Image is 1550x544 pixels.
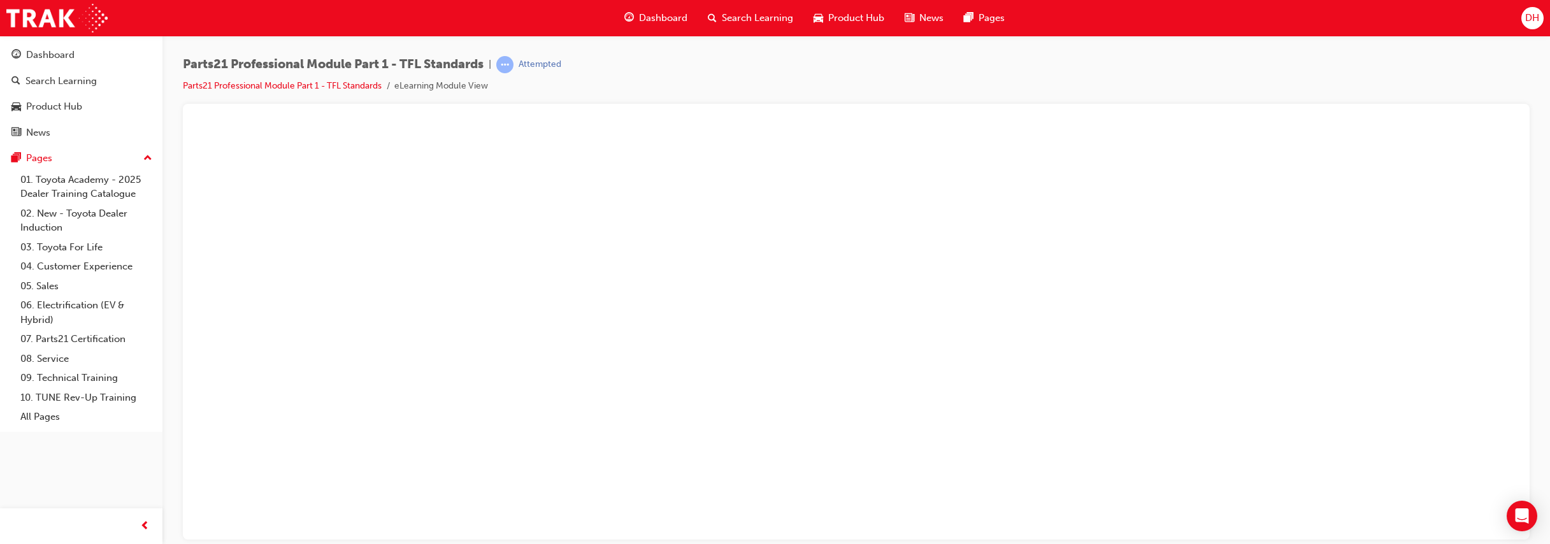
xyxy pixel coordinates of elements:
[15,388,157,408] a: 10. TUNE Rev-Up Training
[489,57,491,72] span: |
[15,170,157,204] a: 01. Toyota Academy - 2025 Dealer Training Catalogue
[722,11,793,25] span: Search Learning
[183,57,484,72] span: Parts21 Professional Module Part 1 - TFL Standards
[1521,7,1544,29] button: DH
[639,11,687,25] span: Dashboard
[5,95,157,118] a: Product Hub
[979,11,1005,25] span: Pages
[15,238,157,257] a: 03. Toyota For Life
[614,5,698,31] a: guage-iconDashboard
[5,121,157,145] a: News
[143,150,152,167] span: up-icon
[6,4,108,32] img: Trak
[5,43,157,67] a: Dashboard
[11,50,21,61] span: guage-icon
[15,276,157,296] a: 05. Sales
[15,407,157,427] a: All Pages
[708,10,717,26] span: search-icon
[5,41,157,147] button: DashboardSearch LearningProduct HubNews
[11,127,21,139] span: news-icon
[25,74,97,89] div: Search Learning
[11,76,20,87] span: search-icon
[5,147,157,170] button: Pages
[26,151,52,166] div: Pages
[803,5,894,31] a: car-iconProduct Hub
[964,10,973,26] span: pages-icon
[15,368,157,388] a: 09. Technical Training
[624,10,634,26] span: guage-icon
[698,5,803,31] a: search-iconSearch Learning
[1507,501,1537,531] div: Open Intercom Messenger
[26,99,82,114] div: Product Hub
[183,80,382,91] a: Parts21 Professional Module Part 1 - TFL Standards
[15,329,157,349] a: 07. Parts21 Certification
[519,59,561,71] div: Attempted
[828,11,884,25] span: Product Hub
[894,5,954,31] a: news-iconNews
[15,349,157,369] a: 08. Service
[26,48,75,62] div: Dashboard
[15,257,157,276] a: 04. Customer Experience
[26,125,50,140] div: News
[15,204,157,238] a: 02. New - Toyota Dealer Induction
[905,10,914,26] span: news-icon
[140,519,150,534] span: prev-icon
[11,153,21,164] span: pages-icon
[919,11,944,25] span: News
[394,79,488,94] li: eLearning Module View
[15,296,157,329] a: 06. Electrification (EV & Hybrid)
[496,56,513,73] span: learningRecordVerb_ATTEMPT-icon
[5,69,157,93] a: Search Learning
[814,10,823,26] span: car-icon
[1525,11,1539,25] span: DH
[11,101,21,113] span: car-icon
[954,5,1015,31] a: pages-iconPages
